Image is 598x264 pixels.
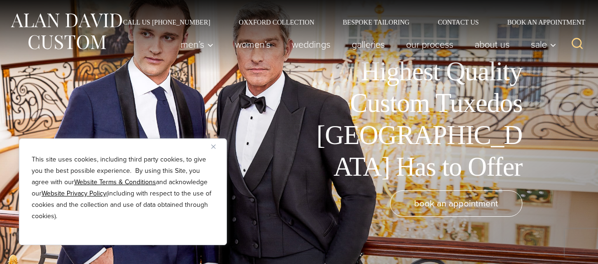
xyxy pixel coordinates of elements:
a: Bespoke Tailoring [329,19,424,26]
img: Close [211,145,216,149]
a: Galleries [341,35,396,54]
a: Women’s [225,35,281,54]
p: This site uses cookies, including third party cookies, to give you the best possible experience. ... [32,154,214,222]
a: Our Process [396,35,464,54]
h1: Highest Quality Custom Tuxedos [GEOGRAPHIC_DATA] Has to Offer [310,56,522,183]
a: Call Us [PHONE_NUMBER] [109,19,225,26]
a: Contact Us [424,19,493,26]
nav: Secondary Navigation [109,19,589,26]
nav: Primary Navigation [170,35,562,54]
span: Men’s [181,40,214,49]
a: Website Privacy Policy [42,188,106,198]
span: Sale [531,40,556,49]
span: book an appointment [414,196,498,210]
a: Oxxford Collection [225,19,329,26]
img: Alan David Custom [9,10,123,52]
a: book an appointment [390,190,522,217]
button: Close [211,141,223,152]
a: Book an Appointment [493,19,589,26]
a: Website Terms & Conditions [74,177,156,187]
a: weddings [281,35,341,54]
a: About Us [464,35,520,54]
button: View Search Form [566,33,589,56]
